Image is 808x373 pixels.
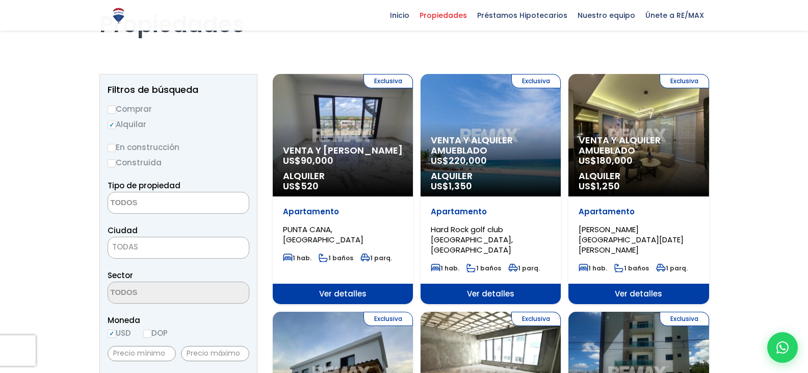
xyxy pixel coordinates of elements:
input: DOP [143,330,151,338]
span: 90,000 [301,154,333,167]
span: 1 parq. [508,264,540,272]
span: Ciudad [108,225,138,236]
span: US$ [283,154,333,167]
input: USD [108,330,116,338]
span: Alquiler [431,171,551,181]
span: Hard Rock golf club [GEOGRAPHIC_DATA], [GEOGRAPHIC_DATA] [431,224,513,255]
input: En construcción [108,144,116,152]
a: Exclusiva Venta y alquiler amueblado US$180,000 Alquiler US$1,250 Apartamento [PERSON_NAME][GEOGR... [568,74,709,304]
input: Alquilar [108,121,116,129]
textarea: Search [108,192,207,214]
span: TODAS [112,241,138,252]
span: Propiedades [414,8,472,23]
h2: Filtros de búsqueda [108,85,249,95]
span: Venta y alquiler amueblado [431,135,551,156]
label: DOP [143,327,168,339]
span: Exclusiva [511,74,561,88]
label: USD [108,327,131,339]
a: Exclusiva Venta y [PERSON_NAME] US$90,000 Alquiler US$520 Apartamento PUNTA CANA, [GEOGRAPHIC_DAT... [273,74,413,304]
span: 1 hab. [431,264,459,272]
span: Alquiler [579,171,698,181]
span: Venta y [PERSON_NAME] [283,145,403,156]
textarea: Search [108,282,207,304]
span: Exclusiva [363,74,413,88]
p: Apartamento [431,207,551,217]
span: [PERSON_NAME][GEOGRAPHIC_DATA][DATE][PERSON_NAME] [579,224,684,255]
input: Construida [108,159,116,167]
span: Exclusiva [660,74,709,88]
p: Apartamento [283,207,403,217]
a: Exclusiva Venta y alquiler amueblado US$220,000 Alquiler US$1,350 Apartamento Hard Rock golf club... [421,74,561,304]
span: 520 [301,180,319,192]
p: Apartamento [579,207,698,217]
span: Venta y alquiler amueblado [579,135,698,156]
label: En construcción [108,141,249,154]
label: Construida [108,156,249,169]
span: Exclusiva [660,312,709,326]
span: Ver detalles [568,284,709,304]
input: Precio mínimo [108,346,176,361]
span: Ver detalles [421,284,561,304]
span: Préstamos Hipotecarios [472,8,572,23]
span: 1,250 [596,180,620,192]
span: Inicio [385,8,414,23]
span: Ver detalles [273,284,413,304]
span: PUNTA CANA, [GEOGRAPHIC_DATA] [283,224,363,245]
span: Nuestro equipo [572,8,640,23]
span: Tipo de propiedad [108,180,180,191]
span: US$ [431,154,487,167]
span: Exclusiva [363,312,413,326]
span: Moneda [108,314,249,327]
span: US$ [283,180,319,192]
span: 1 parq. [656,264,688,272]
span: 220,000 [449,154,487,167]
span: 1 baños [466,264,501,272]
label: Comprar [108,103,249,115]
span: 1 parq. [360,254,392,262]
span: US$ [431,180,472,192]
input: Precio máximo [181,346,249,361]
span: US$ [579,180,620,192]
span: TODAS [108,240,249,254]
span: 1 hab. [283,254,311,262]
span: US$ [579,154,633,167]
span: 1 baños [614,264,649,272]
span: Únete a RE/MAX [640,8,709,23]
span: TODAS [108,237,249,259]
input: Comprar [108,106,116,114]
span: 1 baños [319,254,353,262]
label: Alquilar [108,118,249,131]
span: 180,000 [596,154,633,167]
span: 1 hab. [579,264,607,272]
span: Alquiler [283,171,403,181]
span: Exclusiva [511,312,561,326]
img: Logo de REMAX [110,7,127,24]
span: 1,350 [449,180,472,192]
span: Sector [108,270,133,281]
